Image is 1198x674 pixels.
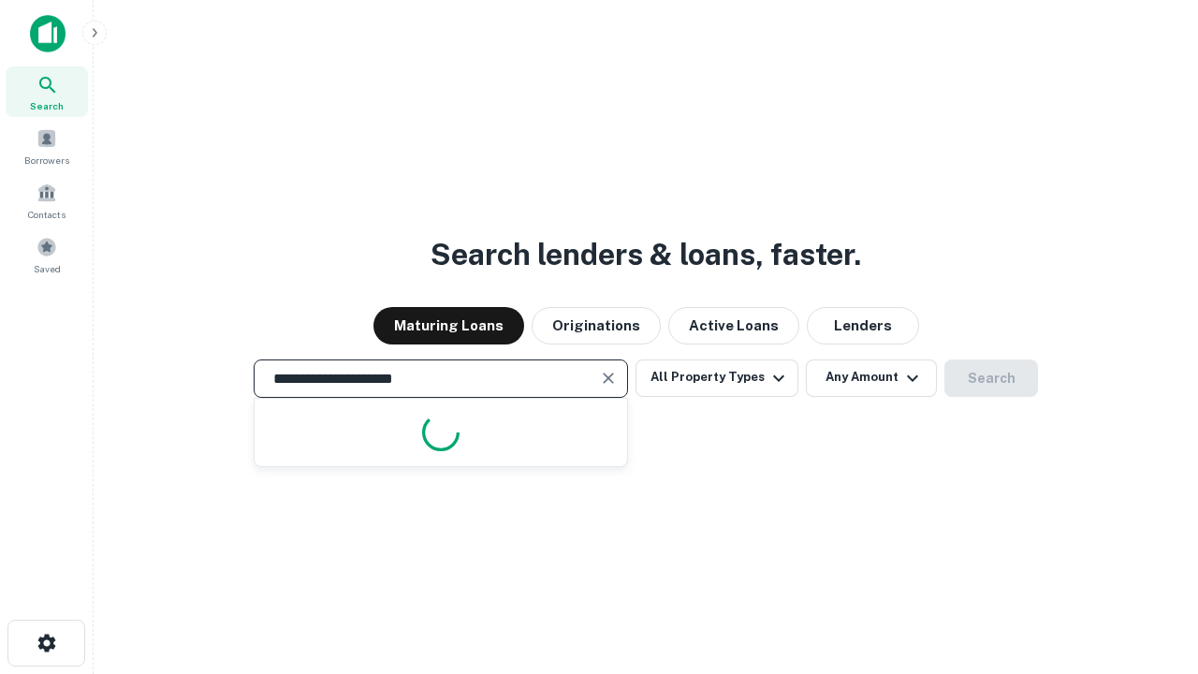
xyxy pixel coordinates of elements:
[30,15,66,52] img: capitalize-icon.png
[373,307,524,344] button: Maturing Loans
[6,66,88,117] a: Search
[28,207,66,222] span: Contacts
[668,307,799,344] button: Active Loans
[532,307,661,344] button: Originations
[595,365,621,391] button: Clear
[24,153,69,168] span: Borrowers
[636,359,798,397] button: All Property Types
[30,98,64,113] span: Search
[34,261,61,276] span: Saved
[6,121,88,171] a: Borrowers
[6,229,88,280] a: Saved
[806,359,937,397] button: Any Amount
[807,307,919,344] button: Lenders
[431,232,861,277] h3: Search lenders & loans, faster.
[6,175,88,226] a: Contacts
[1104,524,1198,614] iframe: Chat Widget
